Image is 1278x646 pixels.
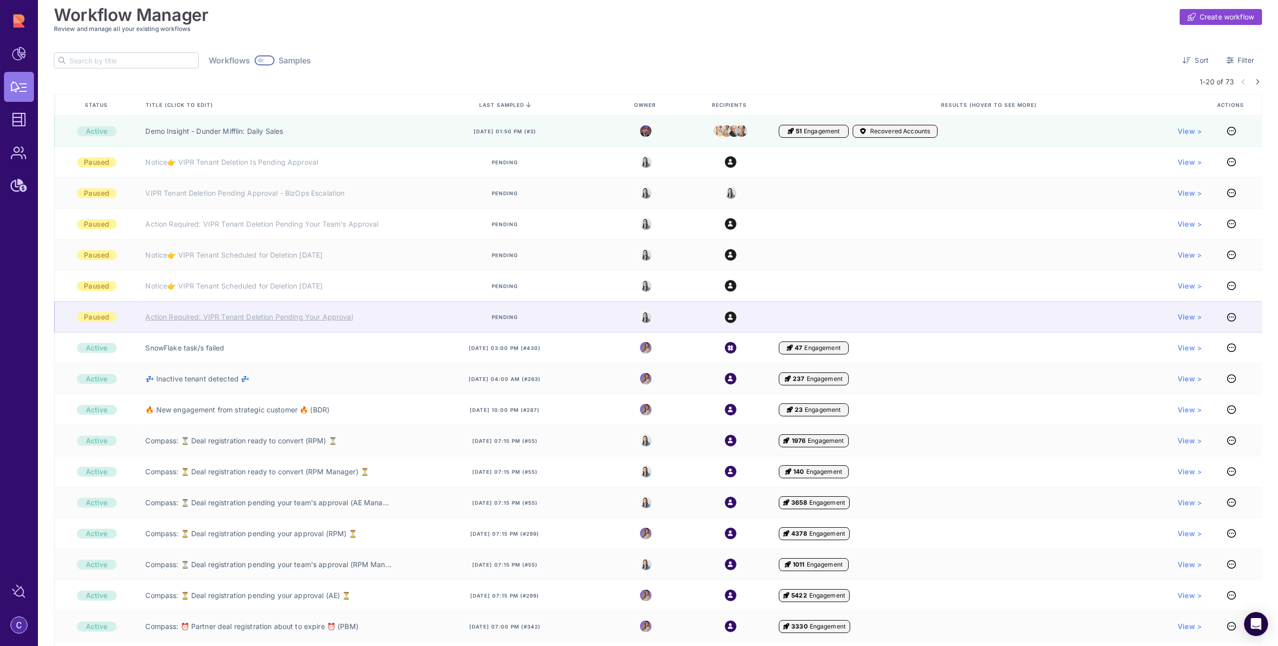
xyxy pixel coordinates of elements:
img: 8525803544391_e4bc78f9dfe39fb1ff36_32.jpg [640,466,651,477]
img: 8525803544391_e4bc78f9dfe39fb1ff36_32.jpg [640,497,651,508]
a: Compass: ⏳ Deal registration pending your approval (RPM) ⏳ [145,529,357,539]
img: 8525803544391_e4bc78f9dfe39fb1ff36_32.jpg [640,218,651,230]
span: View > [1178,312,1202,322]
a: View > [1178,591,1202,601]
i: Engagement [783,437,789,445]
img: 8525803544391_e4bc78f9dfe39fb1ff36_32.jpg [640,249,651,261]
img: 8525803544391_e4bc78f9dfe39fb1ff36_32.jpg [640,156,651,168]
span: Status [85,101,110,108]
span: 23 [795,406,803,414]
span: Engagement [807,375,843,383]
span: [DATE] 07:15 pm (#55) [472,499,538,506]
a: View > [1178,157,1202,167]
div: Paused [77,157,117,167]
span: 4378 [791,530,807,538]
span: Engagement [807,561,843,569]
span: View > [1178,529,1202,539]
span: Workflows [209,55,250,65]
span: Recipients [712,101,749,108]
span: Engagement [809,499,845,507]
span: 1-20 of 73 [1200,76,1234,87]
img: 8988563339665_5a12f1d3e1fcf310ea11_32.png [640,373,651,384]
div: Active [77,436,117,446]
div: Paused [77,219,117,229]
img: account-photo [11,617,27,633]
span: 237 [793,375,804,383]
i: Engagement [783,623,789,631]
a: Action Required: VIPR Tenant Deletion Pending Your Team's Approval [145,219,378,229]
img: 8988563339665_5a12f1d3e1fcf310ea11_32.png [640,342,651,353]
a: View > [1178,467,1202,477]
div: Active [77,343,117,353]
div: Active [77,405,117,415]
span: Pending [492,252,518,259]
div: Active [77,374,117,384]
span: Pending [492,159,518,166]
a: Notice👉 VIPR Tenant Deletion Is Pending Approval [145,157,318,167]
i: Engagement [783,530,789,538]
span: [DATE] 04:00 am (#263) [469,375,541,382]
a: Demo Insight - Dunder Mifflin: Daily Sales [145,126,283,136]
span: Owner [634,101,658,108]
a: Compass: ⏳ Deal registration ready to convert (RPM Manager) ⏳ [145,467,369,477]
img: michael.jpeg [640,125,651,137]
span: Sort [1195,55,1209,65]
h1: Workflow Manager [54,5,209,25]
div: Active [77,467,117,477]
span: Engagement [806,468,842,476]
span: View > [1178,374,1202,384]
a: View > [1178,560,1202,570]
a: View > [1178,188,1202,198]
span: Engagement [805,406,841,414]
img: 8525803544391_e4bc78f9dfe39fb1ff36_32.jpg [640,559,651,570]
i: Engagement [785,468,791,476]
i: Accounts [860,127,866,135]
a: Notice👉 VIPR Tenant Scheduled for Deletion [DATE] [145,250,322,260]
span: View > [1178,219,1202,229]
span: 1976 [792,437,806,445]
img: 8525803544391_e4bc78f9dfe39fb1ff36_32.jpg [640,312,651,323]
span: Create workflow [1200,12,1254,22]
span: Title (click to edit) [146,101,215,108]
img: stanley.jpeg [721,123,732,139]
span: Engagement [809,530,845,538]
i: Engagement [787,406,793,414]
span: [DATE] 01:50 pm (#3) [474,128,536,135]
span: Filter [1238,55,1254,65]
i: Engagement [783,499,789,507]
i: Engagement [783,592,789,600]
a: Action Required: VIPR Tenant Deletion Pending Your Approval [145,312,352,322]
span: 3658 [791,499,807,507]
div: Active [77,529,117,539]
a: View > [1178,281,1202,291]
span: Samples [279,55,312,65]
div: Active [77,622,117,632]
span: 1011 [793,561,805,569]
img: 8988563339665_5a12f1d3e1fcf310ea11_32.png [640,528,651,539]
span: View > [1178,436,1202,446]
input: Search by title [69,53,198,68]
img: 8988563339665_5a12f1d3e1fcf310ea11_32.png [640,590,651,601]
span: [DATE] 07:15 pm (#55) [472,468,538,475]
a: View > [1178,126,1202,136]
a: Compass: ⏳ Deal registration pending your approval (AE) ⏳ [145,591,350,601]
span: Recovered Accounts [870,127,931,135]
span: [DATE] 03:00 pm (#430) [469,344,541,351]
a: Notice👉 VIPR Tenant Scheduled for Deletion [DATE] [145,281,322,291]
a: SnowFlake task/s failed [145,343,224,353]
span: Pending [492,314,518,321]
span: Results (Hover to see more) [941,101,1039,108]
span: [DATE] 07:15 pm (#299) [470,530,539,537]
span: [DATE] 07:15 pm (#55) [472,437,538,444]
img: 8525803544391_e4bc78f9dfe39fb1ff36_32.jpg [640,435,651,446]
a: Compass: ⏳ Deal registration pending your team's approval (RPM Manager) ⏳ [145,560,392,570]
h3: Review and manage all your existing workflows [54,25,1262,32]
a: View > [1178,622,1202,632]
span: 47 [795,344,802,352]
span: 5422 [791,592,807,600]
img: 8525803544391_e4bc78f9dfe39fb1ff36_32.jpg [640,187,651,199]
